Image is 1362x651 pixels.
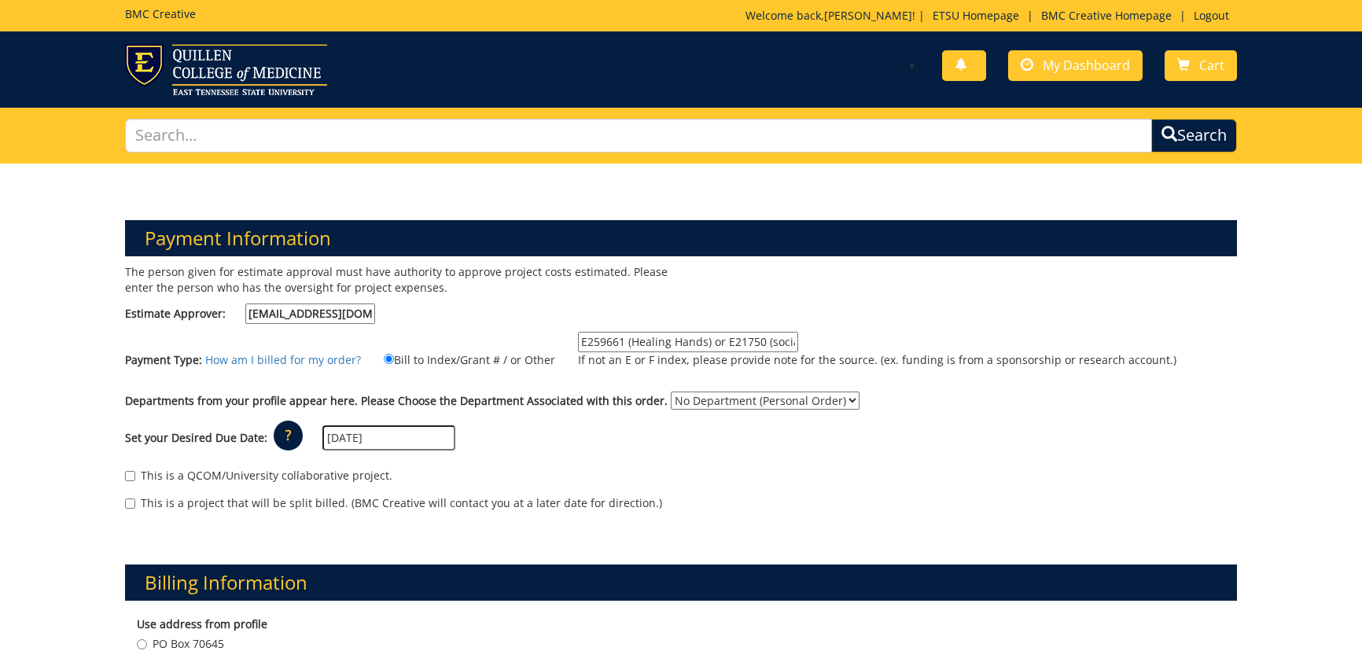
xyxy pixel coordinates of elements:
[125,471,135,481] input: This is a QCOM/University collaborative project.
[1165,50,1237,81] a: Cart
[1199,57,1224,74] span: Cart
[824,8,912,23] a: [PERSON_NAME]
[364,351,555,368] label: Bill to Index/Grant # / or Other
[578,332,798,352] input: If not an E or F index, please provide note for the source. (ex. funding is from a sponsorship or...
[125,119,1151,153] input: Search...
[1151,119,1237,153] button: Search
[125,8,196,20] h5: BMC Creative
[925,8,1027,23] a: ETSU Homepage
[137,639,147,649] input: PO Box 70645 [STREET_ADDRESS][PERSON_NAME] [GEOGRAPHIC_DATA]
[125,44,327,95] img: ETSU logo
[384,354,394,364] input: Bill to Index/Grant # / or Other
[1043,57,1130,74] span: My Dashboard
[205,352,361,367] a: How am I billed for my order?
[125,495,662,511] label: This is a project that will be split billed. (BMC Creative will contact you at a later date for d...
[125,303,375,324] label: Estimate Approver:
[125,220,1236,256] h3: Payment Information
[125,565,1236,601] h3: Billing Information
[1033,8,1180,23] a: BMC Creative Homepage
[745,8,1237,24] p: Welcome back, ! | | |
[274,421,303,451] p: ?
[125,264,669,296] p: The person given for estimate approval must have authority to approve project costs estimated. Pl...
[125,468,392,484] label: This is a QCOM/University collaborative project.
[125,430,267,446] label: Set your Desired Due Date:
[125,393,668,409] label: Departments from your profile appear here. Please Choose the Department Associated with this order.
[1008,50,1143,81] a: My Dashboard
[125,352,202,368] label: Payment Type:
[245,303,375,324] input: Estimate Approver:
[137,616,267,631] b: Use address from profile
[125,498,135,509] input: This is a project that will be split billed. (BMC Creative will contact you at a later date for d...
[322,425,455,451] input: MM/DD/YYYY
[1186,8,1237,23] a: Logout
[578,352,1176,368] p: If not an E or F index, please provide note for the source. (ex. funding is from a sponsorship or...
